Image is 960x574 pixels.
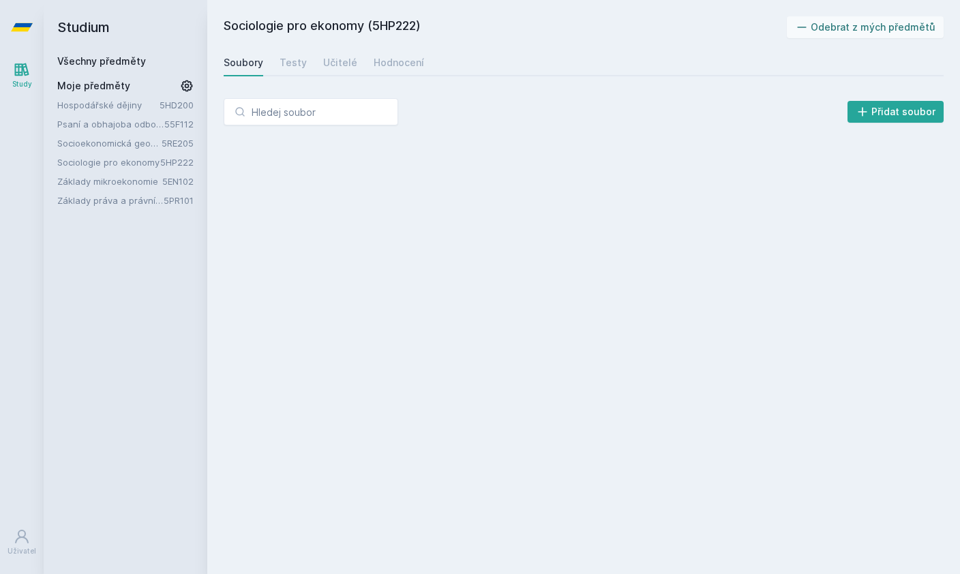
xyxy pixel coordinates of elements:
[7,546,36,556] div: Uživatel
[160,157,194,168] a: 5HP222
[224,16,787,38] h2: Sociologie pro ekonomy (5HP222)
[57,136,162,150] a: Socioekonomická geografie
[224,56,263,70] div: Soubory
[57,79,130,93] span: Moje předměty
[224,49,263,76] a: Soubory
[323,49,357,76] a: Učitelé
[3,522,41,563] a: Uživatel
[280,56,307,70] div: Testy
[224,98,398,125] input: Hledej soubor
[323,56,357,70] div: Učitelé
[280,49,307,76] a: Testy
[3,55,41,96] a: Study
[57,98,160,112] a: Hospodářské dějiny
[164,195,194,206] a: 5PR101
[162,176,194,187] a: 5EN102
[57,155,160,169] a: Sociologie pro ekonomy
[162,138,194,149] a: 5RE205
[164,119,194,130] a: 55F112
[847,101,944,123] button: Přidat soubor
[12,79,32,89] div: Study
[57,194,164,207] a: Základy práva a právní nauky
[57,117,164,131] a: Psaní a obhajoba odborné práce
[374,49,424,76] a: Hodnocení
[57,55,146,67] a: Všechny předměty
[57,175,162,188] a: Základy mikroekonomie
[787,16,944,38] button: Odebrat z mých předmětů
[160,100,194,110] a: 5HD200
[374,56,424,70] div: Hodnocení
